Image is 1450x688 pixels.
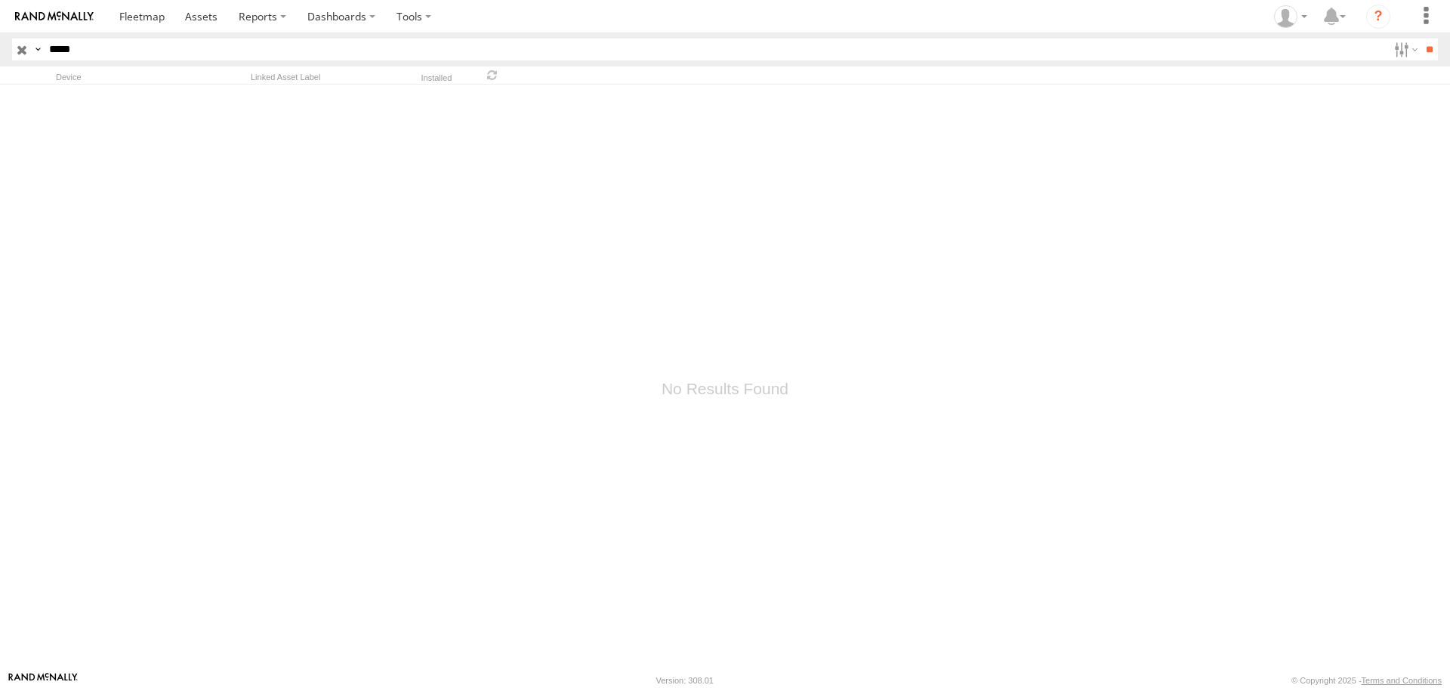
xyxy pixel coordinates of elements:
[1366,5,1390,29] i: ?
[1291,676,1442,685] div: © Copyright 2025 -
[408,75,465,82] div: Installed
[56,72,245,82] div: Device
[8,673,78,688] a: Visit our Website
[32,39,44,60] label: Search Query
[656,676,714,685] div: Version: 308.01
[251,72,402,82] div: Linked Asset Label
[1269,5,1313,28] div: Hayley Petersen
[1362,676,1442,685] a: Terms and Conditions
[483,68,501,82] span: Refresh
[15,11,94,22] img: rand-logo.svg
[1388,39,1421,60] label: Search Filter Options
